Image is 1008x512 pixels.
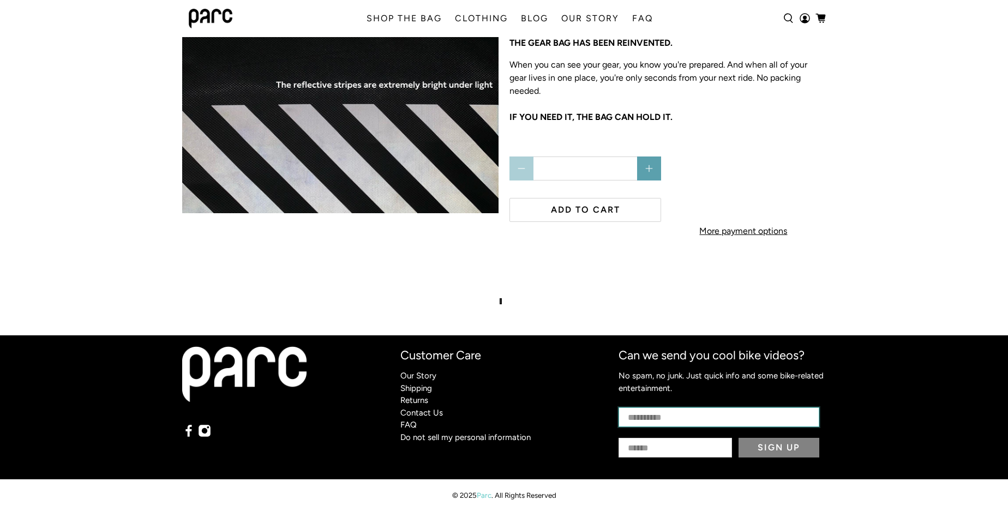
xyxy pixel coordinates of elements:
a: BLOG [514,3,555,34]
p: No spam, no junk. Just quick info and some bike-related entertainment. [619,370,826,394]
a: Parc [477,491,491,499]
a: Do not sell my personal information [400,432,531,442]
img: white parc logo on black background [182,346,307,402]
p: Can we send you cool bike videos? [619,346,826,364]
img: parc bag logo [189,9,232,28]
img: loading bar [500,298,508,304]
a: white parc logo on black background [182,346,307,413]
a: Our Story [400,371,436,381]
a: FAQ [400,420,417,430]
a: Returns [400,395,428,405]
a: FAQ [626,3,659,34]
p: © 2025 . [452,491,493,499]
button: Sign Up [739,438,819,457]
p: When you can see your gear, you know you're prepared. And when all of your gear lives in one plac... [509,58,826,137]
strong: THE GEAR BAG HAS BEEN REINVENTED. [509,38,673,48]
a: CLOTHING [448,3,514,34]
a: OUR STORY [555,3,626,34]
a: SHOP THE BAG [360,3,448,34]
strong: IF YOU NEED IT, THE BAG CAN HOLD IT. [509,112,673,122]
p: Customer Care [400,346,608,364]
a: Contact Us [400,408,443,418]
a: Shipping [400,383,432,393]
p: All Rights Reserved [495,491,556,499]
span: Add to cart [551,204,620,215]
button: Add to cart [509,198,661,222]
a: More payment options [683,217,804,251]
